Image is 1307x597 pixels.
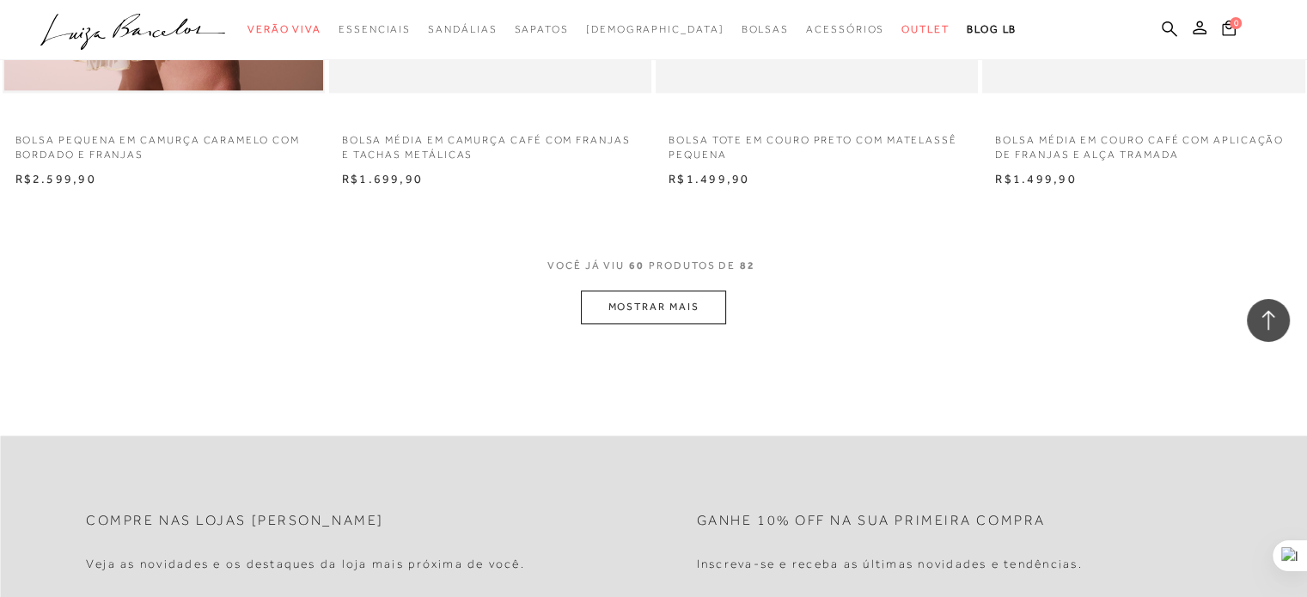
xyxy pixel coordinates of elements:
h2: Compre nas lojas [PERSON_NAME] [86,513,384,529]
a: categoryNavScreenReaderText [514,14,568,46]
span: 60 [629,259,644,290]
span: R$1.499,90 [995,172,1076,186]
span: VOCê JÁ VIU [547,259,625,273]
h4: Veja as novidades e os destaques da loja mais próxima de você. [86,557,525,571]
a: categoryNavScreenReaderText [247,14,321,46]
span: 82 [740,259,755,290]
button: MOSTRAR MAIS [581,290,725,324]
a: categoryNavScreenReaderText [741,14,789,46]
span: Sapatos [514,23,568,35]
span: R$1.499,90 [669,172,749,186]
span: PRODUTOS DE [649,259,736,273]
a: categoryNavScreenReaderText [428,14,497,46]
a: noSubCategoriesText [586,14,724,46]
a: BOLSA TOTE EM COURO PRETO COM MATELASSÊ PEQUENA [656,123,978,162]
span: BLOG LB [967,23,1017,35]
a: BOLSA MÉDIA EM CAMURÇA CAFÉ COM FRANJAS E TACHAS METÁLICAS [329,123,651,162]
span: Verão Viva [247,23,321,35]
h2: Ganhe 10% off na sua primeira compra [697,513,1046,529]
span: Essenciais [339,23,411,35]
span: 0 [1230,17,1242,29]
button: 0 [1217,19,1241,42]
a: BOLSA MÉDIA EM COURO CAFÉ COM APLICAÇÃO DE FRANJAS E ALÇA TRAMADA [982,123,1304,162]
span: R$2.599,90 [15,172,96,186]
a: categoryNavScreenReaderText [806,14,884,46]
span: Acessórios [806,23,884,35]
span: Sandálias [428,23,497,35]
a: BLOG LB [967,14,1017,46]
span: [DEMOGRAPHIC_DATA] [586,23,724,35]
span: Outlet [901,23,950,35]
a: BOLSA PEQUENA EM CAMURÇA CARAMELO COM BORDADO E FRANJAS [3,123,325,162]
span: R$1.699,90 [342,172,423,186]
a: categoryNavScreenReaderText [901,14,950,46]
a: categoryNavScreenReaderText [339,14,411,46]
span: Bolsas [741,23,789,35]
h4: Inscreva-se e receba as últimas novidades e tendências. [697,557,1083,571]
